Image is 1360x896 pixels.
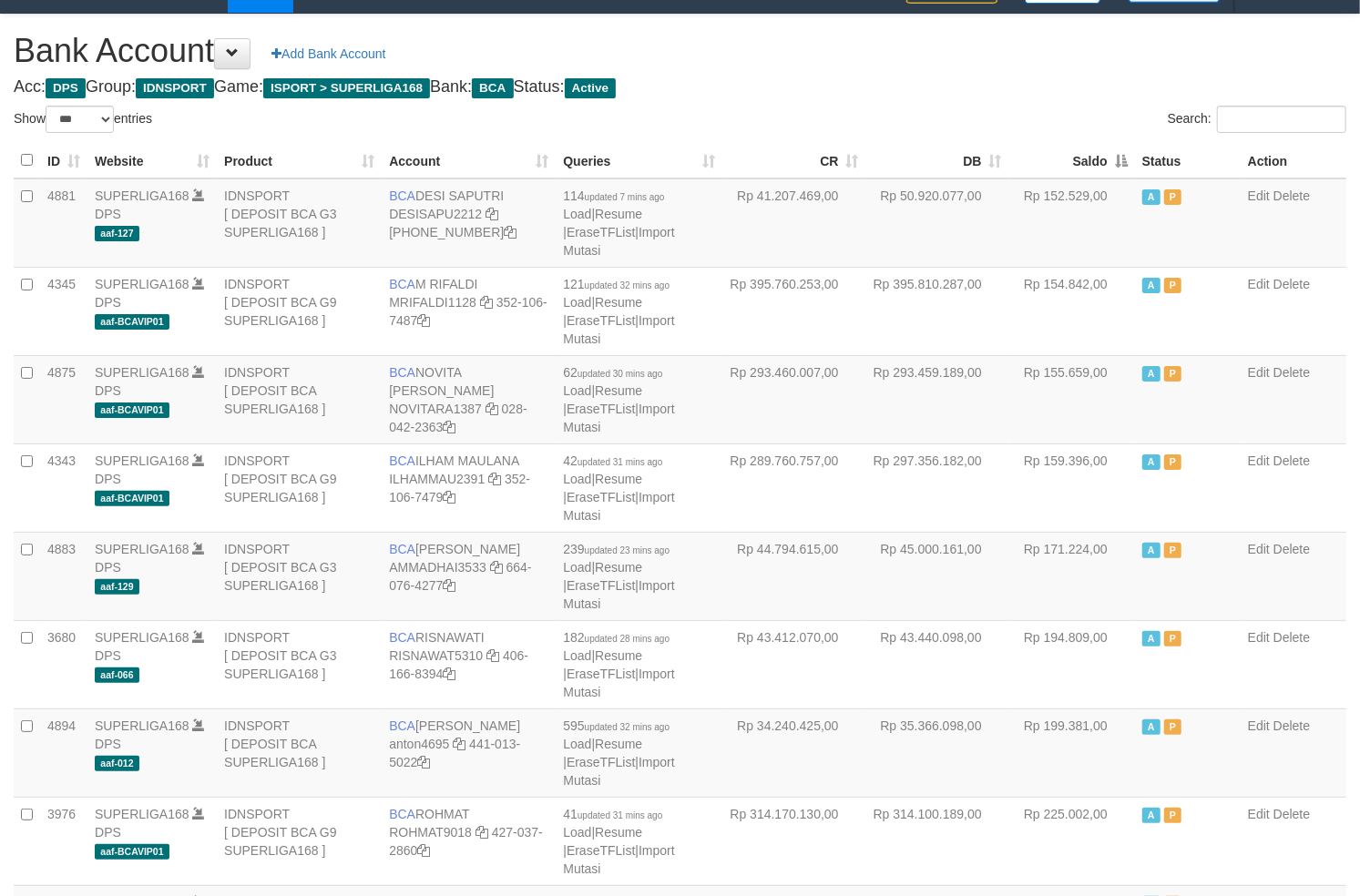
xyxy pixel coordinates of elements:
a: Import Mutasi [563,225,674,258]
a: Delete [1273,277,1310,291]
a: EraseTFList [567,490,635,504]
td: IDNSPORT [ DEPOSIT BCA SUPERLIGA168 ] [217,355,382,443]
span: aaf-BCAVIP01 [95,491,169,506]
span: Active [1142,719,1161,735]
span: aaf-BCAVIP01 [95,402,169,418]
a: SUPERLIGA168 [95,630,189,645]
td: IDNSPORT [ DEPOSIT BCA G9 SUPERLIGA168 ] [217,797,382,885]
span: aaf-BCAVIP01 [95,844,169,860]
span: Active [1142,808,1161,823]
span: updated 28 mins ago [585,634,670,644]
a: NOVITARA1387 [389,402,482,416]
span: updated 32 mins ago [585,722,670,732]
td: 3680 [40,620,87,708]
a: Load [563,472,591,486]
th: Queries: activate to sort column ascending [556,143,722,178]
a: Edit [1248,542,1270,556]
td: RISNAWATI 406-166-8394 [382,620,556,708]
span: 41 [563,807,662,821]
span: aaf-012 [95,756,139,771]
a: Delete [1273,630,1310,645]
td: Rp 297.356.182,00 [866,443,1009,532]
a: Copy 4270372860 to clipboard [417,843,430,858]
h1: Bank Account [14,33,1346,69]
td: Rp 289.760.757,00 [723,443,866,532]
a: ROHMAT9018 [389,825,472,840]
td: 4345 [40,267,87,355]
a: SUPERLIGA168 [95,542,189,556]
td: DESI SAPUTRI [PHONE_NUMBER] [382,178,556,268]
a: Import Mutasi [563,667,674,699]
span: Active [1142,189,1161,205]
a: Edit [1248,188,1270,203]
td: IDNSPORT [ DEPOSIT BCA G3 SUPERLIGA168 ] [217,620,382,708]
td: 3976 [40,797,87,885]
a: Copy 3521067487 to clipboard [417,313,430,328]
span: BCA [389,718,415,733]
td: Rp 314.100.189,00 [866,797,1009,885]
th: Saldo: activate to sort column descending [1009,143,1135,178]
span: BCA [472,78,513,98]
td: ROHMAT 427-037-2860 [382,797,556,885]
a: Resume [595,737,642,751]
a: Load [563,207,591,221]
a: anton4695 [389,737,449,751]
td: 4894 [40,708,87,797]
span: IDNSPORT [136,78,214,98]
td: Rp 171.224,00 [1009,532,1135,620]
a: Copy ILHAMMAU2391 to clipboard [488,472,501,486]
span: aaf-129 [95,579,139,595]
td: 4881 [40,178,87,268]
a: SUPERLIGA168 [95,807,189,821]
span: BCA [389,188,415,203]
span: | | | [563,188,674,258]
span: BCA [389,542,415,556]
td: 4883 [40,532,87,620]
a: Copy 3521067479 to clipboard [443,490,455,504]
a: Resume [595,472,642,486]
td: DPS [87,708,217,797]
td: DPS [87,797,217,885]
a: SUPERLIGA168 [95,453,189,468]
span: Paused [1164,543,1182,558]
th: Action [1241,143,1346,178]
label: Show entries [14,106,152,133]
a: Delete [1273,718,1310,733]
span: Active [1142,454,1161,470]
a: Resume [595,648,642,663]
a: Edit [1248,718,1270,733]
td: IDNSPORT [ DEPOSIT BCA G3 SUPERLIGA168 ] [217,532,382,620]
td: Rp 43.412.070,00 [723,620,866,708]
a: Import Mutasi [563,578,674,611]
select: Showentries [46,106,114,133]
span: 595 [563,718,670,733]
span: ISPORT > SUPERLIGA168 [263,78,430,98]
span: 42 [563,453,662,468]
th: Product: activate to sort column ascending [217,143,382,178]
a: EraseTFList [567,313,635,328]
span: BCA [389,453,415,468]
span: | | | [563,718,674,788]
th: Status [1135,143,1241,178]
td: DPS [87,355,217,443]
a: Copy 6640764277 to clipboard [443,578,455,593]
a: DESISAPU2212 [389,207,482,221]
td: Rp 225.002,00 [1009,797,1135,885]
span: aaf-BCAVIP01 [95,314,169,330]
span: updated 32 mins ago [585,280,670,290]
a: Delete [1273,365,1310,380]
a: Edit [1248,807,1270,821]
a: EraseTFList [567,667,635,681]
a: Resume [595,825,642,840]
td: ILHAM MAULANA 352-106-7479 [382,443,556,532]
span: | | | [563,453,674,523]
a: SUPERLIGA168 [95,277,189,291]
a: Copy AMMADHAI3533 to clipboard [490,560,503,575]
a: Import Mutasi [563,313,674,346]
a: MRIFALDI1128 [389,295,476,310]
a: EraseTFList [567,402,635,416]
th: Account: activate to sort column ascending [382,143,556,178]
th: CR: activate to sort column ascending [723,143,866,178]
a: Copy 0280422363 to clipboard [443,420,455,434]
a: SUPERLIGA168 [95,718,189,733]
